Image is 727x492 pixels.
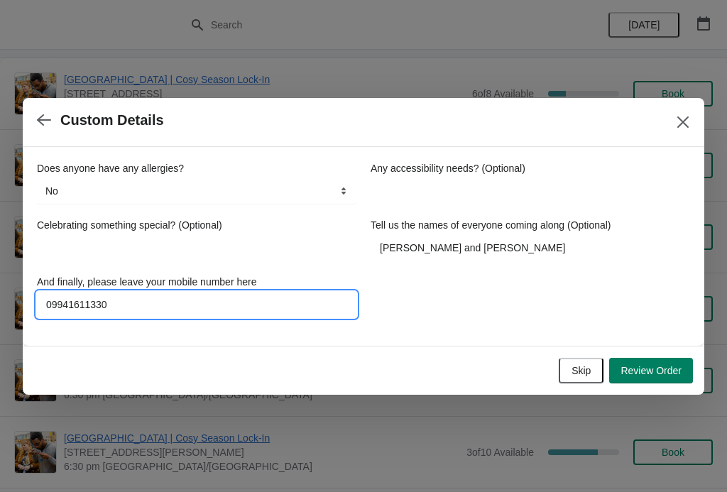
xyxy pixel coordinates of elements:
label: And finally, please leave your mobile number here [37,275,256,289]
button: Close [670,109,696,135]
label: Any accessibility needs? (Optional) [371,161,525,175]
h2: Custom Details [60,112,164,129]
label: Celebrating something special? (Optional) [37,218,222,232]
span: Skip [572,365,591,376]
button: Skip [559,358,603,383]
button: Review Order [609,358,693,383]
label: Tell us the names of everyone coming along (Optional) [371,218,611,232]
span: Review Order [621,365,682,376]
label: Does anyone have any allergies? [37,161,184,175]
